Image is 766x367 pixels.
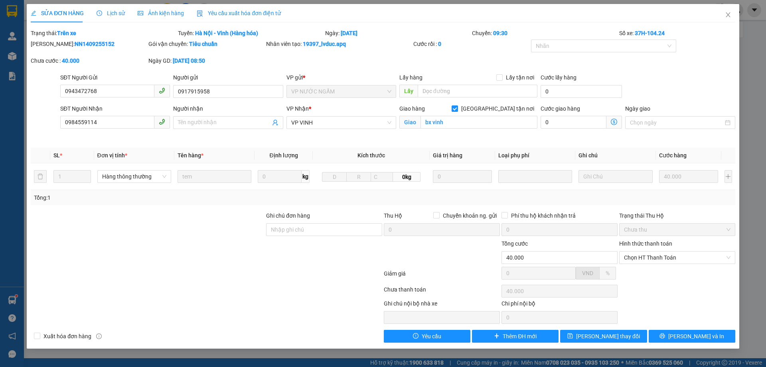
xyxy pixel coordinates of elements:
button: exclamation-circleYêu cầu [384,330,470,343]
div: Chưa thanh toán [383,285,501,299]
div: Ghi chú nội bộ nhà xe [384,299,500,311]
span: Cước hàng [659,152,687,159]
span: Tổng cước [501,240,528,247]
span: Kích thước [357,152,385,159]
b: [DATE] 08:50 [173,58,205,64]
div: Số xe: [618,29,736,38]
div: Người gửi [173,73,283,82]
div: VP gửi [286,73,396,82]
b: NN1409255152 [75,41,115,47]
input: Cước giao hàng [541,116,606,129]
span: plus [494,333,499,339]
div: Gói vận chuyển: [148,40,265,48]
span: Yêu cầu [422,332,441,341]
span: Thu Hộ [384,212,402,219]
input: Giao tận nơi [421,116,537,129]
input: VD: Bàn, Ghế [178,170,251,183]
div: Người nhận [173,104,283,113]
button: printer[PERSON_NAME] và In [649,330,735,343]
div: Tuyến: [177,29,324,38]
div: Tổng: 1 [34,193,296,202]
th: Loại phụ phí [495,148,575,163]
input: Ghi chú đơn hàng [266,223,382,236]
span: exclamation-circle [413,333,419,339]
span: VP Nhận [286,105,309,112]
input: R [346,172,371,182]
span: Chọn HT Thanh Toán [624,252,730,264]
span: Giá trị hàng [433,152,462,159]
b: 40.000 [62,58,79,64]
div: SĐT Người Gửi [60,73,170,82]
span: Ảnh kiện hàng [138,10,184,16]
span: clock-circle [97,10,102,16]
div: [PERSON_NAME]: [31,40,147,48]
div: Nhân viên tạo: [266,40,412,48]
input: D [322,172,347,182]
th: Ghi chú [575,148,655,163]
span: [PERSON_NAME] thay đổi [576,332,640,341]
div: Trạng thái: [30,29,177,38]
div: Cước rồi : [413,40,529,48]
span: edit [31,10,36,16]
img: icon [197,10,203,17]
span: Giao [399,116,421,129]
b: Trên xe [57,30,76,36]
button: plusThêm ĐH mới [472,330,559,343]
span: kg [302,170,310,183]
span: Thêm ĐH mới [503,332,537,341]
span: [GEOGRAPHIC_DATA] tận nơi [458,104,537,113]
span: Chuyển khoản ng. gửi [440,211,500,220]
label: Ghi chú đơn hàng [266,212,310,219]
span: Lịch sử [97,10,125,16]
span: close [725,12,731,18]
span: VND [582,270,593,276]
input: 0 [433,170,492,183]
span: Lấy hàng [399,74,422,81]
input: Ghi Chú [578,170,652,183]
span: [PERSON_NAME] và In [668,332,724,341]
input: 0 [659,170,719,183]
span: Yêu cầu xuất hóa đơn điện tử [197,10,281,16]
span: Lấy [399,85,418,97]
b: [DATE] [341,30,357,36]
span: phone [159,119,165,125]
button: delete [34,170,47,183]
span: user-add [272,119,278,126]
span: Lấy tận nơi [503,73,537,82]
b: 19397_lvduc.apq [303,41,346,47]
label: Hình thức thanh toán [619,240,672,247]
span: SL [53,152,60,159]
span: SỬA ĐƠN HÀNG [31,10,84,16]
span: save [567,333,573,339]
div: Ngày: [324,29,472,38]
span: Hàng thông thường [102,171,166,183]
span: Chưa thu [624,224,730,236]
b: 0 [438,41,441,47]
div: Giảm giá [383,269,501,283]
div: Trạng thái Thu Hộ [619,211,735,220]
div: SĐT Người Nhận [60,104,170,113]
button: save[PERSON_NAME] thay đổi [560,330,647,343]
div: Chi phí nội bộ [501,299,618,311]
label: Cước giao hàng [541,105,580,112]
div: Chưa cước : [31,56,147,65]
b: 09:30 [493,30,507,36]
span: dollar-circle [611,119,617,125]
label: Ngày giao [625,105,650,112]
span: Xuất hóa đơn hàng [40,332,95,341]
button: Close [717,4,739,26]
b: 37H-104.24 [635,30,665,36]
input: Ngày giao [630,118,723,127]
span: Đơn vị tính [97,152,127,159]
span: VP NƯỚC NGẦM [291,85,391,97]
button: plus [725,170,732,183]
span: phone [159,87,165,94]
div: Ngày GD: [148,56,265,65]
span: Phí thu hộ khách nhận trả [508,211,579,220]
span: picture [138,10,143,16]
span: Định lượng [269,152,298,159]
div: Chuyến: [471,29,618,38]
span: VP VINH [291,117,391,129]
input: Dọc đường [418,85,537,97]
span: info-circle [96,333,102,339]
